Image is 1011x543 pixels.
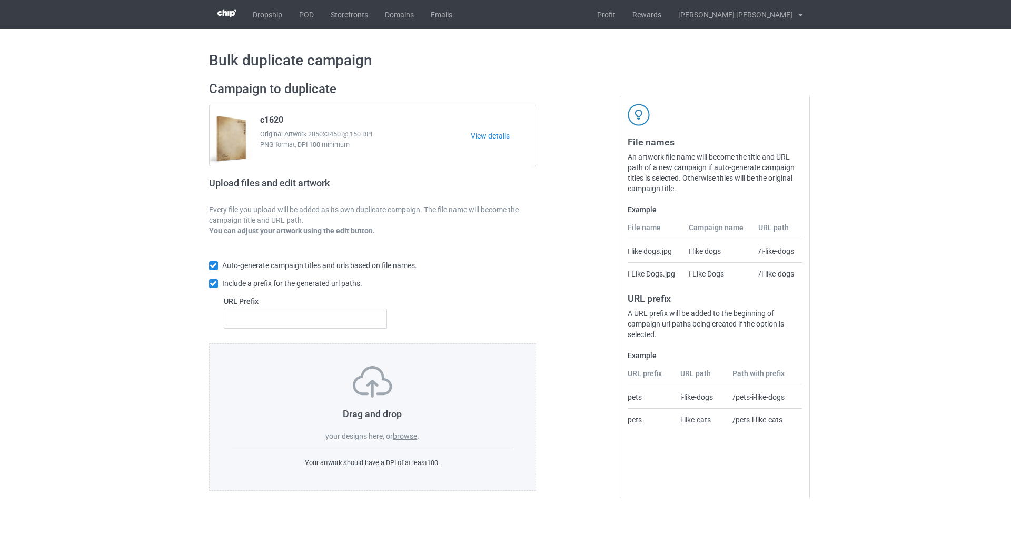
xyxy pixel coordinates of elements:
[209,177,405,197] h2: Upload files and edit artwork
[325,432,393,440] span: your designs here, or
[260,115,283,129] span: c1620
[628,386,675,408] td: pets
[675,408,727,431] td: i-like-cats
[222,261,417,270] span: Auto-generate campaign titles and urls based on file names.
[232,408,514,420] h3: Drag and drop
[628,204,802,215] label: Example
[727,368,802,386] th: Path with prefix
[752,222,802,240] th: URL path
[628,368,675,386] th: URL prefix
[209,204,537,225] p: Every file you upload will be added as its own duplicate campaign. The file name will become the ...
[628,408,675,431] td: pets
[209,226,375,235] b: You can adjust your artwork using the edit button.
[224,296,388,307] label: URL Prefix
[628,350,802,361] label: Example
[727,386,802,408] td: /pets-i-like-dogs
[628,308,802,340] div: A URL prefix will be added to the beginning of campaign url paths being created if the option is ...
[675,368,727,386] th: URL path
[683,262,752,285] td: I Like Dogs
[260,129,471,140] span: Original Artwork 2850x3450 @ 150 DPI
[305,459,440,467] span: Your artwork should have a DPI of at least 100 .
[670,2,792,28] div: [PERSON_NAME] [PERSON_NAME]
[417,432,419,440] span: .
[628,136,802,148] h3: File names
[260,140,471,150] span: PNG format, DPI 100 minimum
[683,222,752,240] th: Campaign name
[683,240,752,262] td: I like dogs
[675,386,727,408] td: i-like-dogs
[628,222,683,240] th: File name
[628,240,683,262] td: I like dogs.jpg
[393,432,417,440] label: browse
[628,262,683,285] td: I Like Dogs.jpg
[209,81,537,97] h2: Campaign to duplicate
[727,408,802,431] td: /pets-i-like-cats
[471,131,536,141] a: View details
[752,240,802,262] td: /i-like-dogs
[628,152,802,194] div: An artwork file name will become the title and URL path of a new campaign if auto-generate campai...
[353,366,392,398] img: svg+xml;base64,PD94bWwgdmVyc2lvbj0iMS4wIiBlbmNvZGluZz0iVVRGLTgiPz4KPHN2ZyB3aWR0aD0iNzVweCIgaGVpZ2...
[209,51,802,70] h1: Bulk duplicate campaign
[217,9,236,17] img: 3d383065fc803cdd16c62507c020ddf8.png
[752,262,802,285] td: /i-like-dogs
[222,279,362,288] span: Include a prefix for the generated url paths.
[628,292,802,304] h3: URL prefix
[628,104,650,126] img: svg+xml;base64,PD94bWwgdmVyc2lvbj0iMS4wIiBlbmNvZGluZz0iVVRGLTgiPz4KPHN2ZyB3aWR0aD0iNDJweCIgaGVpZ2...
